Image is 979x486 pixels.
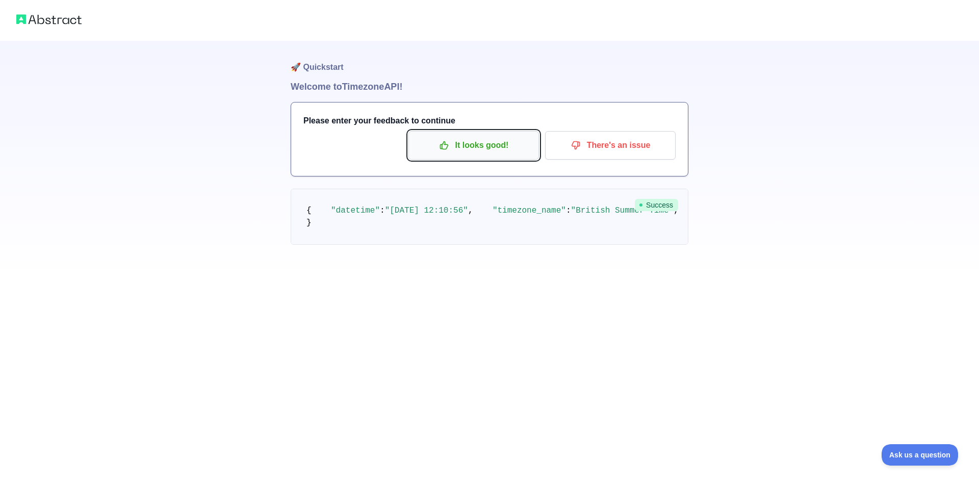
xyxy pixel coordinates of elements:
h1: Welcome to Timezone API! [291,80,688,94]
h3: Please enter your feedback to continue [303,115,676,127]
span: : [380,206,385,215]
iframe: Toggle Customer Support [882,444,959,466]
button: There's an issue [545,131,676,160]
button: It looks good! [408,131,539,160]
span: : [566,206,571,215]
p: It looks good! [416,137,531,154]
h1: 🚀 Quickstart [291,41,688,80]
p: There's an issue [553,137,668,154]
span: , [468,206,473,215]
span: "datetime" [331,206,380,215]
span: "[DATE] 12:10:56" [385,206,468,215]
img: Abstract logo [16,12,82,27]
span: "British Summer Time" [571,206,674,215]
span: Success [635,199,678,211]
span: "timezone_name" [493,206,566,215]
span: { [306,206,312,215]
